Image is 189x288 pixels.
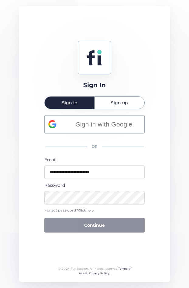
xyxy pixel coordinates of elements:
button: Continue [44,218,145,233]
div: Email [44,156,145,163]
span: Sign in [62,101,77,105]
div: © 2024 FullSession. All rights reserved. [55,266,134,276]
div: Password [44,182,145,189]
div: Sign In [83,80,106,90]
a: Terms of use & Privacy Policy. [79,267,131,276]
div: Forgot password? [44,208,145,213]
span: Sign in with Google [67,119,141,129]
span: Sign up [111,101,128,105]
span: Click here [78,208,94,212]
div: OR [44,140,145,153]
